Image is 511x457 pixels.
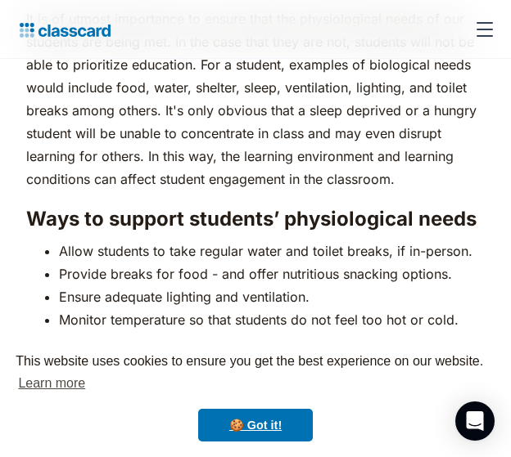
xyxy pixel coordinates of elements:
a: home [13,18,111,41]
h3: Ways to support students’ physiological needs [26,207,485,231]
span: This website uses cookies to ensure you get the best experience on our website. [16,352,495,396]
a: dismiss cookie message [198,409,313,441]
li: Monitor temperature so that students do not feel too hot or cold. [59,308,485,331]
li: Provide breaks for food - and offer nutritious snacking options. [59,262,485,285]
div: Open Intercom Messenger [455,401,495,441]
p: It is of utmost importance to ensure that the physiological needs of our students are being met. ... [26,7,485,190]
a: learn more about cookies [16,371,88,396]
li: Ensure adequate lighting and ventilation. [59,285,485,308]
div: menu [465,10,498,49]
li: Allow students to take regular water and toilet breaks, if in-person. [59,240,485,262]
